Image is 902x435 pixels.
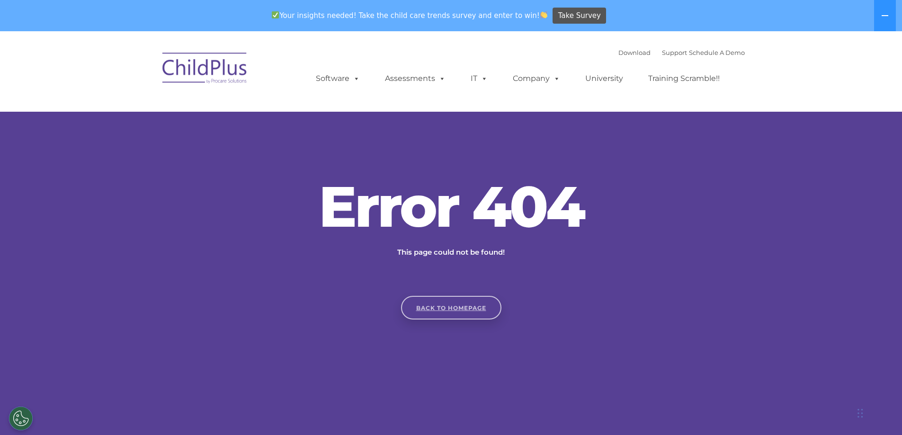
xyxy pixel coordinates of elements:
[461,69,497,88] a: IT
[375,69,455,88] a: Assessments
[9,407,33,430] button: Cookies Settings
[268,6,552,25] span: Your insights needed! Take the child care trends survey and enter to win!
[503,69,570,88] a: Company
[309,178,593,235] h2: Error 404
[306,69,369,88] a: Software
[352,247,551,258] p: This page could not be found!
[401,296,501,320] a: Back to homepage
[857,399,863,427] div: Drag
[158,46,252,93] img: ChildPlus by Procare Solutions
[639,69,729,88] a: Training Scramble!!
[618,49,651,56] a: Download
[272,11,279,18] img: ✅
[576,69,633,88] a: University
[662,49,687,56] a: Support
[618,49,745,56] font: |
[540,11,547,18] img: 👏
[747,333,902,435] iframe: Chat Widget
[689,49,745,56] a: Schedule A Demo
[553,8,606,24] a: Take Survey
[558,8,601,24] span: Take Survey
